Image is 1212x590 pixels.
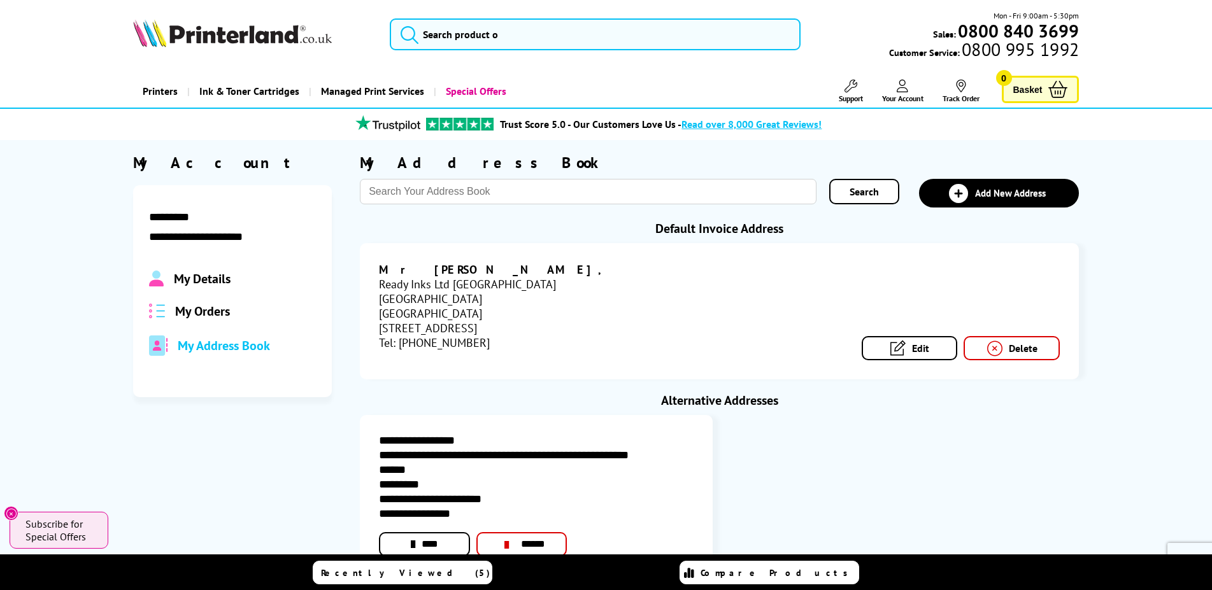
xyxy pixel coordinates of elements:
[360,220,1079,237] div: Default Invoice Address
[350,115,426,131] img: trustpilot rating
[839,94,863,103] span: Support
[149,304,166,318] img: all-order.svg
[390,18,801,50] input: Search product o
[943,80,980,103] a: Track Order
[4,506,18,521] button: Close
[360,153,607,172] div: My Address Book
[133,19,332,47] img: Printerland Logo
[829,179,899,204] a: Search
[133,19,374,50] a: Printerland Logo
[839,80,863,103] a: Support
[956,25,1079,37] a: 0800 840 3699
[964,336,1060,360] a: Delete
[500,118,822,130] a: Trust Score 5.0 - Our Customers Love Us -Read over 8,000 Great Reviews!
[850,185,879,198] span: Search
[25,517,96,543] span: Subscribe for Special Offers
[1013,81,1043,98] span: Basket
[178,337,270,354] span: My Address Book
[379,277,720,291] div: Ready Inks Ltd [GEOGRAPHIC_DATA]
[321,567,490,579] span: Recently Viewed (5)
[933,28,956,40] span: Sales:
[889,43,1079,59] span: Customer Service:
[958,19,1079,43] b: 0800 840 3699
[996,70,1012,86] span: 0
[175,303,230,320] span: My Orders
[199,75,299,108] span: Ink & Toner Cartridges
[149,270,164,287] img: Profile.svg
[174,270,231,287] span: My Details
[360,179,816,204] input: Search Your Address Book
[994,10,1079,22] span: Mon - Fri 9:00am - 5:30pm
[379,291,720,306] div: [GEOGRAPHIC_DATA]
[975,187,1046,199] span: Add New Address
[862,336,958,360] a: Edit
[426,118,494,130] img: trustpilot rating
[313,561,492,584] a: Recently Viewed (5)
[701,567,855,579] span: Compare Products
[133,75,187,108] a: Printers
[681,118,822,130] span: Read over 8,000 Great Reviews!
[1002,76,1080,103] a: Basket 0
[187,75,309,108] a: Ink & Toner Cartridges
[882,80,923,103] a: Your Account
[149,335,168,356] img: address-book-duotone-solid.svg
[680,561,859,584] a: Compare Products
[360,392,1079,409] div: Alternative Addresses
[379,321,720,335] div: [STREET_ADDRESS]
[882,94,923,103] span: Your Account
[434,75,516,108] a: Special Offers
[960,43,1079,55] span: 0800 995 1992
[309,75,434,108] a: Managed Print Services
[379,262,720,277] div: Mr [PERSON_NAME],
[379,306,720,321] div: [GEOGRAPHIC_DATA]
[133,153,332,172] div: My Account
[379,335,720,350] div: Tel: [PHONE_NUMBER]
